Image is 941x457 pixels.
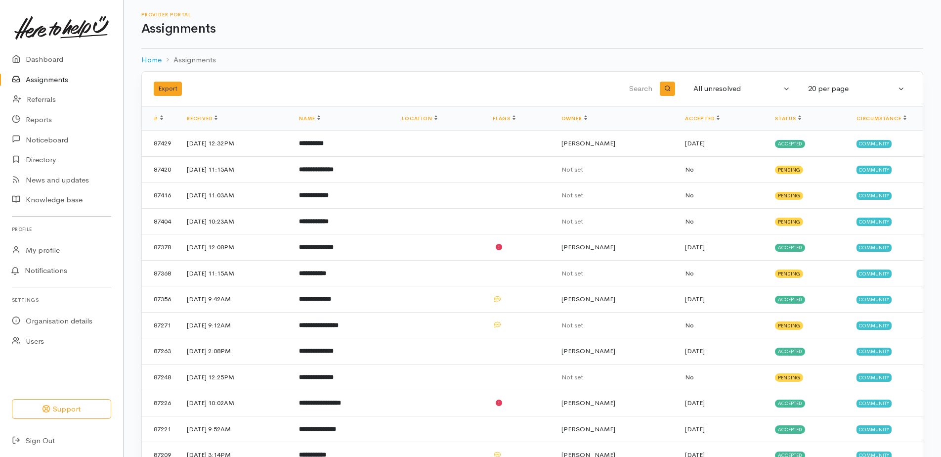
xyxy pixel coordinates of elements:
td: [DATE] 10:23AM [179,208,291,234]
td: [DATE] 12:25PM [179,364,291,390]
a: Owner [561,115,587,122]
td: [DATE] 9:52AM [179,416,291,442]
span: Community [856,296,892,304]
h6: Settings [12,293,111,307]
span: Pending [775,321,803,329]
span: Community [856,400,892,408]
span: Pending [775,192,803,200]
a: Flags [493,115,515,122]
h1: Assignments [141,22,923,36]
time: [DATE] [685,347,705,355]
span: [PERSON_NAME] [561,295,615,303]
time: [DATE] [685,399,705,407]
span: Accepted [775,348,805,356]
time: [DATE] [685,243,705,251]
span: Pending [775,166,803,174]
nav: breadcrumb [141,48,923,72]
td: 87221 [142,416,179,442]
span: [PERSON_NAME] [561,243,615,251]
div: 20 per page [808,83,896,94]
time: [DATE] [685,139,705,147]
td: [DATE] 11:15AM [179,260,291,286]
td: 87226 [142,390,179,416]
span: No [685,269,694,277]
span: Pending [775,270,803,277]
a: Received [187,115,217,122]
a: Accepted [685,115,720,122]
div: All unresolved [693,83,781,94]
td: 87271 [142,312,179,338]
td: [DATE] 2:08PM [179,338,291,365]
td: [DATE] 12:32PM [179,131,291,157]
span: [PERSON_NAME] [561,425,615,433]
button: All unresolved [687,79,796,98]
span: Community [856,218,892,226]
a: Location [402,115,437,122]
span: [PERSON_NAME] [561,139,615,147]
span: Community [856,192,892,200]
td: 87420 [142,156,179,183]
td: 87404 [142,208,179,234]
input: Search [421,77,654,101]
button: Support [12,399,111,419]
span: Pending [775,218,803,226]
time: [DATE] [685,295,705,303]
a: Name [299,115,320,122]
time: [DATE] [685,425,705,433]
span: No [685,373,694,381]
span: Not set [561,191,583,199]
td: 87356 [142,286,179,313]
span: Not set [561,321,583,329]
a: Status [775,115,801,122]
span: Not set [561,269,583,277]
span: Not set [561,217,583,226]
span: Accepted [775,296,805,304]
span: Community [856,270,892,277]
td: 87248 [142,364,179,390]
td: [DATE] 10:02AM [179,390,291,416]
td: 87378 [142,234,179,261]
span: Community [856,140,892,148]
span: No [685,321,694,329]
span: Accepted [775,425,805,433]
td: 87263 [142,338,179,365]
span: Accepted [775,244,805,252]
span: Accepted [775,400,805,408]
span: Not set [561,165,583,174]
span: Community [856,373,892,381]
span: No [685,165,694,174]
span: Community [856,348,892,356]
a: # [154,115,163,122]
td: 87368 [142,260,179,286]
span: Accepted [775,140,805,148]
td: [DATE] 11:03AM [179,183,291,209]
td: [DATE] 9:12AM [179,312,291,338]
span: [PERSON_NAME] [561,347,615,355]
span: No [685,217,694,226]
td: [DATE] 12:08PM [179,234,291,261]
td: 87429 [142,131,179,157]
span: No [685,191,694,199]
a: Circumstance [856,115,906,122]
span: [PERSON_NAME] [561,399,615,407]
li: Assignments [162,54,216,66]
td: [DATE] 11:15AM [179,156,291,183]
button: 20 per page [802,79,911,98]
span: Community [856,166,892,174]
span: Not set [561,373,583,381]
td: 87416 [142,183,179,209]
td: [DATE] 9:42AM [179,286,291,313]
span: Pending [775,373,803,381]
button: Export [154,82,182,96]
span: Community [856,425,892,433]
a: Home [141,54,162,66]
span: Community [856,244,892,252]
h6: Profile [12,223,111,236]
h6: Provider Portal [141,12,923,17]
span: Community [856,321,892,329]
